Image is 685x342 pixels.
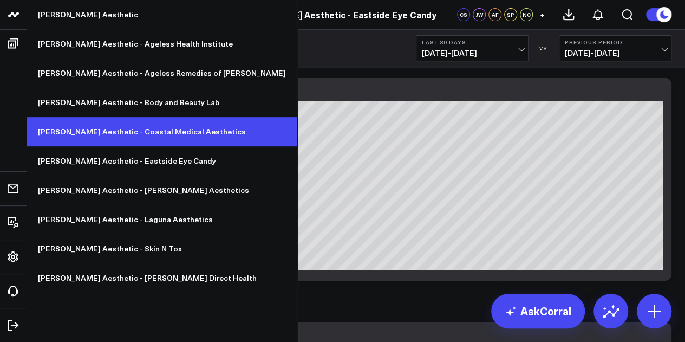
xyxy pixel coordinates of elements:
[540,11,545,18] span: +
[565,49,666,57] span: [DATE] - [DATE]
[27,263,297,293] a: [PERSON_NAME] Aesthetic - [PERSON_NAME] Direct Health
[504,8,517,21] div: SP
[565,39,666,46] b: Previous Period
[27,59,297,88] a: [PERSON_NAME] Aesthetic - Ageless Remedies of [PERSON_NAME]
[27,146,297,176] a: [PERSON_NAME] Aesthetic - Eastside Eye Candy
[27,205,297,234] a: [PERSON_NAME] Aesthetic - Laguna Aesthetics
[422,49,523,57] span: [DATE] - [DATE]
[230,9,436,21] a: [PERSON_NAME] Aesthetic - Eastside Eye Candy
[534,45,553,51] div: VS
[473,8,486,21] div: JW
[27,29,297,59] a: [PERSON_NAME] Aesthetic - Ageless Health Institute
[491,294,585,328] a: AskCorral
[27,117,297,146] a: [PERSON_NAME] Aesthetic - Coastal Medical Aesthetics
[416,35,529,61] button: Last 30 Days[DATE]-[DATE]
[27,88,297,117] a: [PERSON_NAME] Aesthetic - Body and Beauty Lab
[27,234,297,263] a: [PERSON_NAME] Aesthetic - Skin N Tox
[488,8,501,21] div: AF
[422,39,523,46] b: Last 30 Days
[559,35,671,61] button: Previous Period[DATE]-[DATE]
[457,8,470,21] div: CS
[536,8,549,21] button: +
[520,8,533,21] div: NC
[27,176,297,205] a: [PERSON_NAME] Aesthetic - [PERSON_NAME] Aesthetics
